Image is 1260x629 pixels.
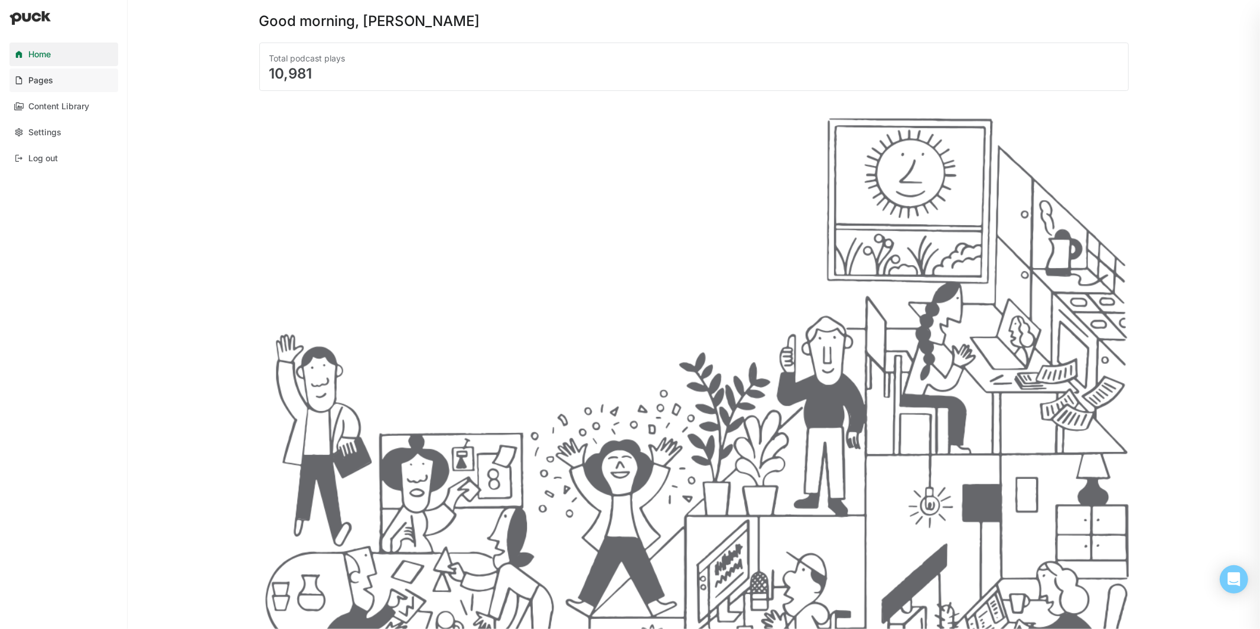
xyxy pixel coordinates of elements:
a: Content Library [9,94,118,118]
a: Settings [9,120,118,144]
div: 10,981 [269,67,1119,81]
div: Log out [28,154,58,164]
div: Total podcast plays [269,53,1119,64]
a: Home [9,43,118,66]
div: Open Intercom Messenger [1220,565,1248,594]
div: Content Library [28,102,89,112]
div: Good morning, [PERSON_NAME] [259,14,480,28]
div: Settings [28,128,61,138]
a: Pages [9,69,118,92]
div: Home [28,50,51,60]
div: Pages [28,76,53,86]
